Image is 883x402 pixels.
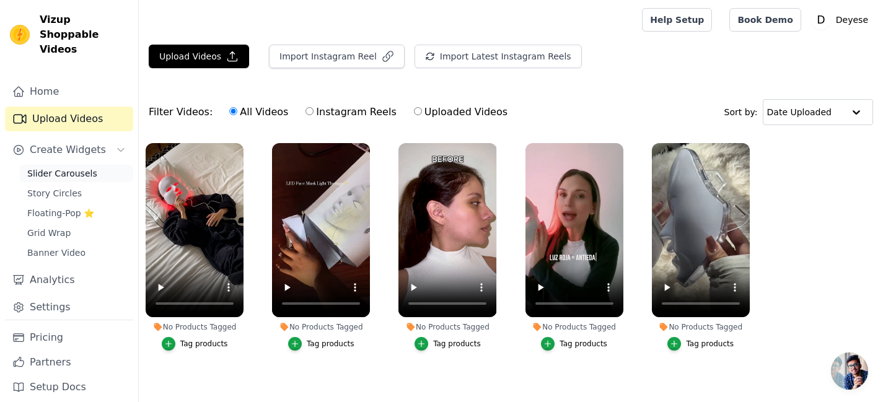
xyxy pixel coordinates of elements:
[686,339,734,349] div: Tag products
[413,104,508,120] label: Uploaded Videos
[307,339,354,349] div: Tag products
[229,104,289,120] label: All Videos
[642,8,712,32] a: Help Setup
[525,322,623,332] div: No Products Tagged
[414,107,422,115] input: Uploaded Videos
[652,322,750,332] div: No Products Tagged
[667,337,734,351] button: Tag products
[5,350,133,375] a: Partners
[40,12,128,57] span: Vizup Shoppable Videos
[20,185,133,202] a: Story Circles
[10,25,30,45] img: Vizup
[149,98,514,126] div: Filter Videos:
[20,244,133,261] a: Banner Video
[27,167,97,180] span: Slider Carousels
[398,322,496,332] div: No Products Tagged
[433,339,481,349] div: Tag products
[724,99,874,125] div: Sort by:
[415,45,582,68] button: Import Latest Instagram Reels
[560,339,607,349] div: Tag products
[5,107,133,131] a: Upload Videos
[20,165,133,182] a: Slider Carousels
[180,339,228,349] div: Tag products
[305,107,314,115] input: Instagram Reels
[272,322,370,332] div: No Products Tagged
[162,337,228,351] button: Tag products
[269,45,405,68] button: Import Instagram Reel
[30,142,106,157] span: Create Widgets
[729,8,801,32] a: Book Demo
[831,352,868,390] a: Chat abierto
[831,9,873,31] p: Deyese
[20,224,133,242] a: Grid Wrap
[541,337,607,351] button: Tag products
[5,79,133,104] a: Home
[5,295,133,320] a: Settings
[5,375,133,400] a: Setup Docs
[5,268,133,292] a: Analytics
[27,227,71,239] span: Grid Wrap
[5,325,133,350] a: Pricing
[20,204,133,222] a: Floating-Pop ⭐
[27,247,86,259] span: Banner Video
[149,45,249,68] button: Upload Videos
[5,138,133,162] button: Create Widgets
[305,104,397,120] label: Instagram Reels
[229,107,237,115] input: All Videos
[146,322,244,332] div: No Products Tagged
[415,337,481,351] button: Tag products
[288,337,354,351] button: Tag products
[27,207,94,219] span: Floating-Pop ⭐
[27,187,82,199] span: Story Circles
[817,14,825,26] text: D
[811,9,873,31] button: D Deyese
